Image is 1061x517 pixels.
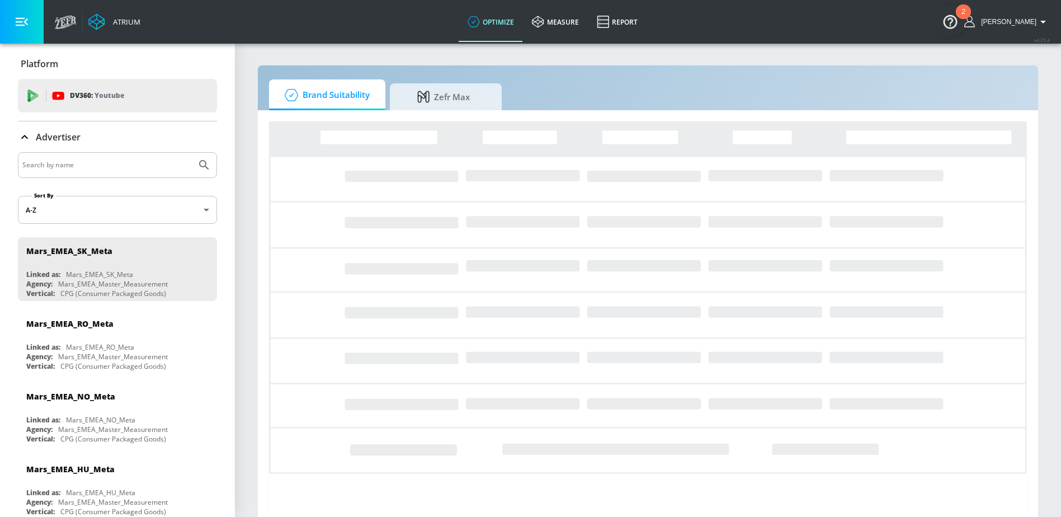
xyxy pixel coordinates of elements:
[26,289,55,298] div: Vertical:
[58,425,168,434] div: Mars_EMEA_Master_Measurement
[18,383,217,446] div: Mars_EMEA_NO_MetaLinked as:Mars_EMEA_NO_MetaAgency:Mars_EMEA_Master_MeasurementVertical:CPG (Cons...
[66,488,135,497] div: Mars_EMEA_HU_Meta
[26,415,60,425] div: Linked as:
[588,2,647,42] a: Report
[935,6,966,37] button: Open Resource Center, 2 new notifications
[36,131,81,143] p: Advertiser
[21,58,58,70] p: Platform
[26,279,53,289] div: Agency:
[26,352,53,361] div: Agency:
[18,237,217,301] div: Mars_EMEA_SK_MetaLinked as:Mars_EMEA_SK_MetaAgency:Mars_EMEA_Master_MeasurementVertical:CPG (Cons...
[95,90,124,101] p: Youtube
[70,90,124,102] p: DV360:
[977,18,1036,26] span: login as: nathan.antony@essencemediacom.com
[1034,37,1050,43] span: v 4.25.4
[32,192,56,199] label: Sort By
[18,310,217,374] div: Mars_EMEA_RO_MetaLinked as:Mars_EMEA_RO_MetaAgency:Mars_EMEA_Master_MeasurementVertical:CPG (Cons...
[18,79,217,112] div: DV360: Youtube
[26,361,55,371] div: Vertical:
[66,415,135,425] div: Mars_EMEA_NO_Meta
[26,246,112,256] div: Mars_EMEA_SK_Meta
[109,17,140,27] div: Atrium
[964,15,1050,29] button: [PERSON_NAME]
[58,497,168,507] div: Mars_EMEA_Master_Measurement
[18,196,217,224] div: A-Z
[280,82,370,109] span: Brand Suitability
[523,2,588,42] a: measure
[60,361,166,371] div: CPG (Consumer Packaged Goods)
[26,425,53,434] div: Agency:
[26,434,55,444] div: Vertical:
[26,464,115,474] div: Mars_EMEA_HU_Meta
[60,434,166,444] div: CPG (Consumer Packaged Goods)
[18,48,217,79] div: Platform
[26,270,60,279] div: Linked as:
[60,289,166,298] div: CPG (Consumer Packaged Goods)
[26,342,60,352] div: Linked as:
[961,12,965,26] div: 2
[26,497,53,507] div: Agency:
[58,279,168,289] div: Mars_EMEA_Master_Measurement
[26,318,114,329] div: Mars_EMEA_RO_Meta
[60,507,166,516] div: CPG (Consumer Packaged Goods)
[58,352,168,361] div: Mars_EMEA_Master_Measurement
[22,158,192,172] input: Search by name
[26,507,55,516] div: Vertical:
[26,391,115,402] div: Mars_EMEA_NO_Meta
[88,13,140,30] a: Atrium
[459,2,523,42] a: optimize
[18,121,217,153] div: Advertiser
[26,488,60,497] div: Linked as:
[66,342,134,352] div: Mars_EMEA_RO_Meta
[66,270,133,279] div: Mars_EMEA_SK_Meta
[401,83,486,110] span: Zefr Max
